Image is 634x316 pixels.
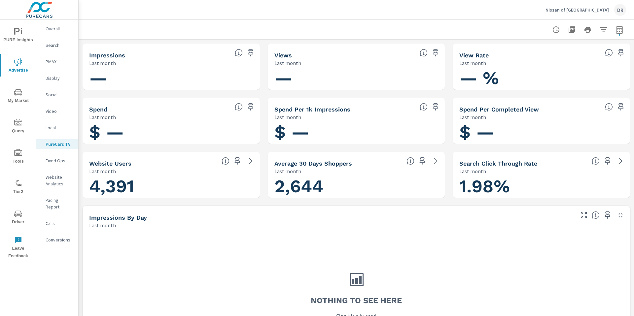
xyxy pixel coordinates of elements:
[46,220,73,227] p: Calls
[46,157,73,164] p: Fixed Ops
[36,195,78,212] div: Pacing Report
[602,156,613,166] span: Save this to your personalized report
[459,106,539,113] h5: Spend Per Completed View
[89,121,253,143] h1: $ —
[459,121,623,143] h1: $ —
[565,23,579,36] button: "Export Report to PDF"
[605,103,613,111] span: Total spend per 1,000 impressions. [Source: This data is provided by the video advertising platform]
[36,73,78,83] div: Display
[2,236,34,260] span: Leave Feedback
[616,47,626,58] span: Save this to your personalized report
[36,123,78,133] div: Local
[36,24,78,34] div: Overall
[417,156,428,166] span: Save this to your personalized report
[274,59,301,67] p: Last month
[235,103,243,111] span: Cost of your connected TV ad campaigns. [Source: This data is provided by the video advertising p...
[274,167,301,175] p: Last month
[459,167,486,175] p: Last month
[36,139,78,149] div: PureCars TV
[546,7,609,13] p: Nissan of [GEOGRAPHIC_DATA]
[420,103,428,111] span: Total spend per 1,000 impressions. [Source: This data is provided by the video advertising platform]
[406,157,414,165] span: A rolling 30 day total of daily Shoppers on the dealership website, averaged over the selected da...
[616,102,626,112] span: Save this to your personalized report
[46,108,73,114] p: Video
[36,57,78,67] div: PMAX
[274,67,439,89] h1: —
[311,295,402,306] h3: Nothing to see here
[616,156,626,166] a: See more details in report
[430,156,441,166] a: See more details in report
[89,113,116,121] p: Last month
[46,58,73,65] p: PMAX
[459,52,489,59] h5: View Rate
[581,23,594,36] button: Print Report
[89,106,107,113] h5: Spend
[222,157,229,165] span: Unique website visitors over the selected time period. [Source: Website Analytics]
[597,23,610,36] button: Apply Filters
[36,235,78,245] div: Conversions
[430,102,441,112] span: Save this to your personalized report
[2,58,34,74] span: Advertise
[235,49,243,57] span: Number of times your connected TV ad was presented to a user. [Source: This data is provided by t...
[592,157,600,165] span: Percentage of users who viewed your campaigns who clicked through to your website. For example, i...
[2,88,34,105] span: My Market
[36,106,78,116] div: Video
[274,160,352,167] h5: Average 30 Days Shoppers
[89,160,131,167] h5: Website Users
[46,124,73,131] p: Local
[89,175,253,198] h1: 4,391
[46,197,73,210] p: Pacing Report
[46,75,73,81] p: Display
[616,210,626,220] button: Minimize Widget
[36,156,78,166] div: Fixed Ops
[614,4,626,16] div: DR
[46,42,73,48] p: Search
[245,47,256,58] span: Save this to your personalized report
[430,47,441,58] span: Save this to your personalized report
[46,91,73,98] p: Social
[0,20,36,263] div: nav menu
[89,52,125,59] h5: Impressions
[2,210,34,226] span: Driver
[459,67,623,89] h1: — %
[36,172,78,189] div: Website Analytics
[602,210,613,220] span: Save this to your personalized report
[274,121,439,143] h1: $ —
[36,218,78,228] div: Calls
[89,59,116,67] p: Last month
[274,106,350,113] h5: Spend Per 1k Impressions
[274,175,439,198] h1: 2,644
[274,113,301,121] p: Last month
[579,210,589,220] button: Make Fullscreen
[459,160,537,167] h5: Search Click Through Rate
[592,211,600,219] span: The number of impressions, broken down by the day of the week they occurred.
[2,28,34,44] span: PURE Insights
[46,237,73,243] p: Conversions
[459,59,486,67] p: Last month
[274,52,292,59] h5: Views
[232,156,243,166] span: Save this to your personalized report
[46,141,73,147] p: PureCars TV
[36,90,78,100] div: Social
[36,40,78,50] div: Search
[2,179,34,196] span: Tier2
[605,49,613,57] span: Percentage of Impressions where the ad was viewed completely. “Impressions” divided by “Views”. [...
[613,23,626,36] button: Select Date Range
[89,167,116,175] p: Last month
[2,149,34,165] span: Tools
[2,119,34,135] span: Query
[89,67,253,89] h1: —
[46,25,73,32] p: Overall
[89,214,147,221] h5: Impressions by Day
[245,102,256,112] span: Save this to your personalized report
[459,113,486,121] p: Last month
[420,49,428,57] span: Number of times your connected TV ad was viewed completely by a user. [Source: This data is provi...
[89,221,116,229] p: Last month
[46,174,73,187] p: Website Analytics
[459,175,623,198] h1: 1.98%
